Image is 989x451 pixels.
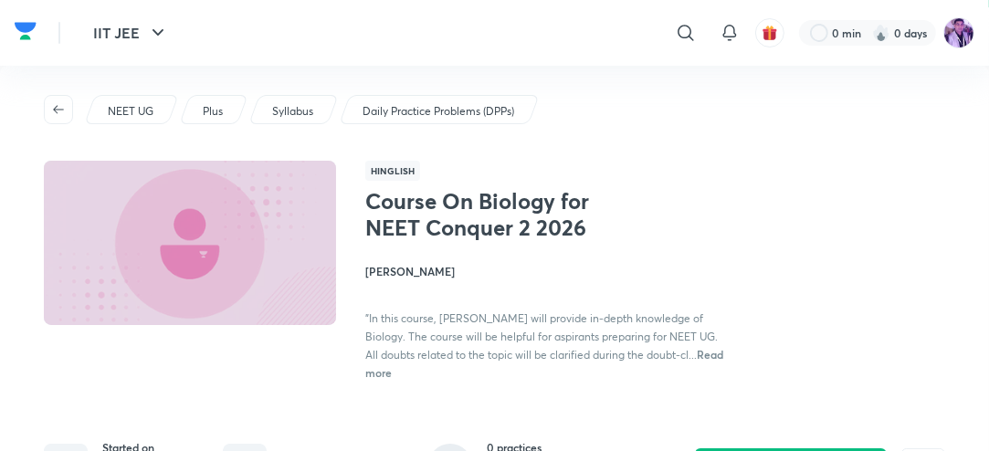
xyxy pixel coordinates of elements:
h1: Course On Biology for NEET Conquer 2 2026 [365,188,628,241]
img: Thumbnail [41,159,339,327]
img: streak [872,24,890,42]
a: Syllabus [269,103,317,120]
img: Company Logo [15,17,37,45]
p: NEET UG [108,103,153,120]
a: Daily Practice Problems (DPPs) [360,103,518,120]
a: Plus [200,103,226,120]
span: Read more [365,347,723,380]
img: avatar [762,25,778,41]
img: preeti Tripathi [943,17,974,48]
span: Hinglish [365,161,420,181]
button: IIT JEE [82,15,180,51]
span: "In this course, [PERSON_NAME] will provide in-depth knowledge of Biology. The course will be hel... [365,311,718,362]
p: Syllabus [272,103,313,120]
a: Company Logo [15,17,37,49]
button: avatar [755,18,784,47]
p: Daily Practice Problems (DPPs) [363,103,514,120]
p: Plus [203,103,223,120]
h4: [PERSON_NAME] [365,263,726,279]
a: NEET UG [105,103,157,120]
